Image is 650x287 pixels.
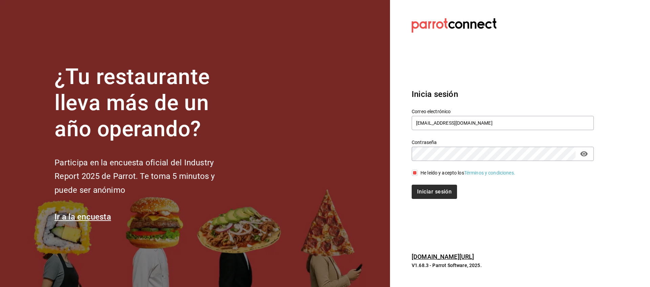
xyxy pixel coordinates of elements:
[412,109,594,114] label: Correo electrónico
[464,170,515,176] a: Términos y condiciones.
[420,169,515,177] div: He leído y acepto los
[55,212,111,222] a: Ir a la encuesta
[412,116,594,130] input: Ingresa tu correo electrónico
[578,148,590,160] button: passwordField
[412,140,594,145] label: Contraseña
[412,262,594,269] p: V1.68.3 - Parrot Software, 2025.
[412,253,474,260] a: [DOMAIN_NAME][URL]
[55,156,237,197] h2: Participa en la encuesta oficial del Industry Report 2025 de Parrot. Te toma 5 minutos y puede se...
[55,64,237,142] h1: ¿Tu restaurante lleva más de un año operando?
[412,88,594,100] h3: Inicia sesión
[412,185,457,199] button: Iniciar sesión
